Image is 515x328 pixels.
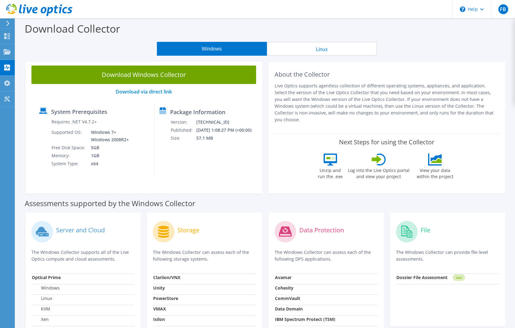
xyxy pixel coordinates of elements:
label: File [421,227,430,233]
strong: Clariion/VNX [153,274,180,280]
td: Supported OS: [51,128,86,144]
strong: IBM Spectrum Protect (TSM) [275,316,335,322]
label: Windows [32,285,60,291]
label: Xen [32,316,49,322]
td: Memory: [51,152,86,160]
td: Windows 7+ Windows 2008R2+ [86,128,130,144]
strong: Cohesity [275,285,293,291]
td: [TECHNICAL_ID] [196,118,260,126]
label: System Prerequisites [51,109,107,115]
span: FB [498,4,508,14]
td: 57.1 MB [196,134,260,142]
td: [DATE] 1:08:27 PM (+00:00) [196,126,260,134]
label: KVM [32,306,50,312]
label: Requires .NET V4.7.2+ [51,119,97,125]
strong: CommVault [275,295,300,301]
label: Data Protection [299,227,344,233]
button: Linux [267,42,377,56]
label: Log into the Live Optics portal and view your project [348,166,410,180]
td: x64 [86,160,130,168]
p: The Windows Collector can provide file level assessments. [396,249,499,262]
label: Linux [32,295,52,302]
label: Server and Cloud [56,227,105,233]
td: Published: [170,126,196,134]
strong: PowerStore [153,295,178,301]
h2: About the Collector [275,71,499,78]
label: View your data within the project [413,166,457,180]
label: Download Collector [25,22,120,36]
p: The Windows Collector can assess each of the following storage systems. [153,249,256,262]
td: 1GB [86,152,130,160]
td: Free Disk Space: [51,144,86,152]
td: Size: [170,134,196,142]
strong: Unity [153,285,165,291]
p: The Windows Collector can assess each of the following DPS applications. [275,249,378,262]
td: Version: [170,118,196,126]
strong: Isilon [153,316,165,322]
td: System Type: [51,160,86,168]
svg: \n [460,6,465,12]
strong: Avamar [275,274,292,280]
label: Unzip and run the .exe [316,166,345,180]
strong: Dossier File Assessment [396,274,448,280]
strong: Data Domain [275,306,303,312]
a: Download via direct link [116,88,172,95]
p: Live Optics supports agentless collection of different operating systems, appliances, and applica... [275,82,499,123]
label: Assessments supported by the Windows Collector [25,200,195,206]
a: Download Windows Collector [31,66,256,84]
strong: Optical Prime [32,274,61,280]
label: Package Information [170,109,225,115]
td: 5GB [86,144,130,152]
strong: VMAX [153,306,166,312]
button: Windows [157,42,267,56]
tspan: NEW! [456,276,462,279]
label: Storage [178,227,199,233]
p: The Windows Collector supports all of the Live Optics compute and cloud assessments. [31,249,134,262]
label: Next Steps for using the Collector [339,138,434,146]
